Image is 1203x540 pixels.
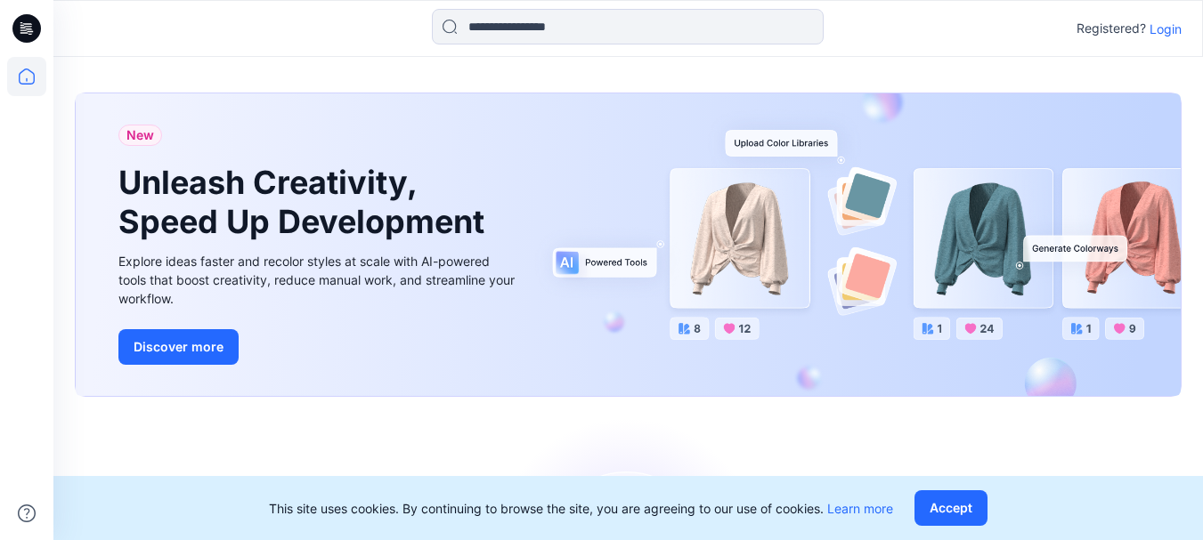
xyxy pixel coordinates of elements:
p: Registered? [1077,18,1146,39]
a: Learn more [827,501,893,516]
h1: Unleash Creativity, Speed Up Development [118,164,492,240]
p: Login [1150,20,1182,38]
span: New [126,125,154,146]
p: This site uses cookies. By continuing to browse the site, you are agreeing to our use of cookies. [269,499,893,518]
button: Discover more [118,329,239,365]
div: Explore ideas faster and recolor styles at scale with AI-powered tools that boost creativity, red... [118,252,519,308]
button: Accept [914,490,988,526]
a: Discover more [118,329,519,365]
